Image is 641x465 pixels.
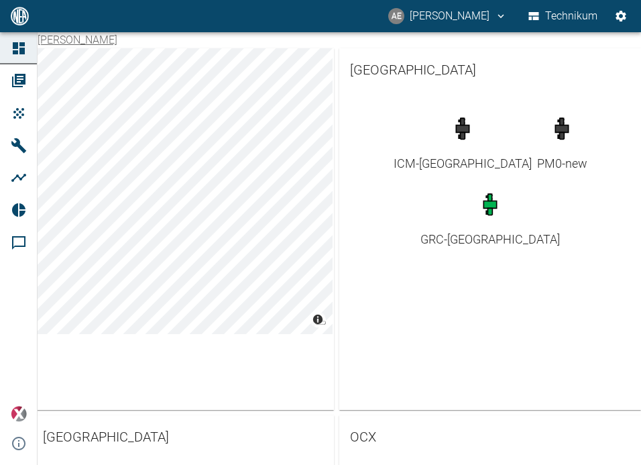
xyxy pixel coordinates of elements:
[386,4,509,28] button: alexander.effertz@neuman-esser.com
[609,4,633,28] button: Einstellungen
[394,154,532,172] div: ICM-[GEOGRAPHIC_DATA]
[420,186,560,248] a: GRC-[GEOGRAPHIC_DATA]
[339,415,641,458] a: OCX
[32,48,333,334] canvas: Map
[32,415,334,458] a: [GEOGRAPHIC_DATA]
[11,406,27,422] img: Xplore Logo
[537,154,587,172] div: PM0-new
[43,426,323,448] span: [GEOGRAPHIC_DATA]
[420,230,560,248] div: GRC-[GEOGRAPHIC_DATA]
[388,8,404,24] div: AE
[394,110,532,172] a: ICM-[GEOGRAPHIC_DATA]
[38,34,117,46] a: [PERSON_NAME]
[537,110,587,172] a: PM0-new
[350,426,630,448] span: OCX
[339,48,641,91] a: [GEOGRAPHIC_DATA]
[9,7,30,25] img: logo
[526,4,601,28] button: Technikum
[38,32,117,48] nav: breadcrumb
[350,59,630,81] span: [GEOGRAPHIC_DATA]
